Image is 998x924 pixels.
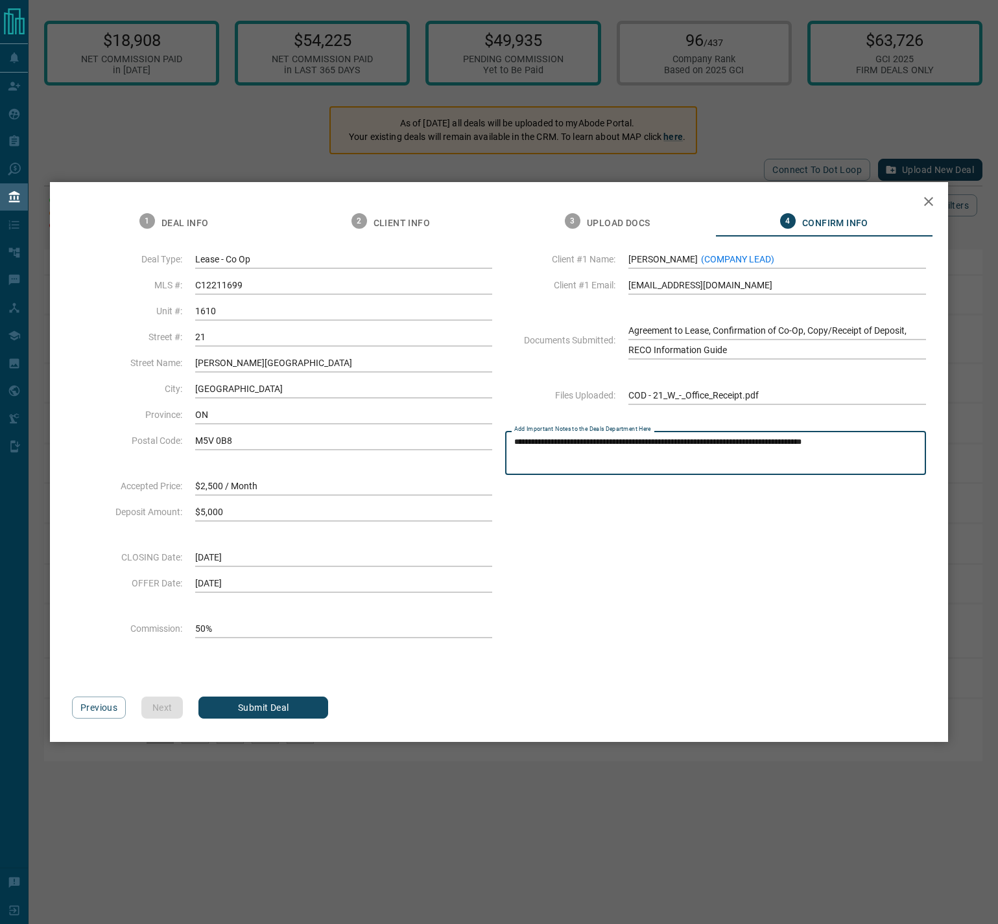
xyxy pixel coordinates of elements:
[505,335,615,345] span: Documents Submitted
[198,697,328,719] button: Submit Deal
[195,275,493,295] span: C12211699
[505,280,615,290] span: Client #1 Email
[195,476,493,496] span: $2,500 / Month
[587,218,650,229] span: Upload Docs
[628,275,926,295] span: [EMAIL_ADDRESS][DOMAIN_NAME]
[72,552,182,562] span: CLOSING Date
[195,249,493,269] span: Lease - Co Op
[514,425,651,433] label: Add Important Notes to the Deals Department Here
[72,481,182,491] span: Accepted Price
[374,218,430,229] span: Client Info
[701,254,774,264] span: (COMPANY LEAD)
[195,573,493,593] span: [DATE]
[72,697,126,719] button: Previous
[195,619,493,638] span: 50%
[72,578,182,588] span: OFFER Date
[628,321,926,360] span: Agreement to Lease, Confirmation of Co-Op, Copy/Receipt of Deposit, RECO Information Guide
[195,431,493,450] span: M5V 0B8
[72,358,182,368] span: Street Name
[195,301,493,321] span: 1610
[72,410,182,420] span: Province
[505,254,615,264] span: Client #1 Name
[195,548,493,567] span: [DATE]
[145,216,149,225] text: 1
[195,379,493,398] span: [GEOGRAPHIC_DATA]
[72,254,182,264] span: Deal Type
[505,390,615,400] span: Files Uploaded
[72,280,182,290] span: MLS #
[570,216,575,225] text: 3
[195,502,493,522] span: $5,000
[357,216,361,225] text: 2
[72,507,182,517] span: Deposit Amount
[161,218,209,229] span: Deal Info
[72,623,182,634] span: Commission
[72,435,182,446] span: Postal Code
[72,384,182,394] span: City
[785,216,790,225] text: 4
[628,249,926,269] span: [PERSON_NAME]
[195,405,493,424] span: ON
[628,386,926,405] span: COD - 21_W_-_Office_Receipt.pdf
[72,332,182,342] span: Street #
[195,327,493,347] span: 21
[195,353,493,373] span: [PERSON_NAME][GEOGRAPHIC_DATA]
[72,306,182,316] span: Unit #
[802,218,868,229] span: Confirm Info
